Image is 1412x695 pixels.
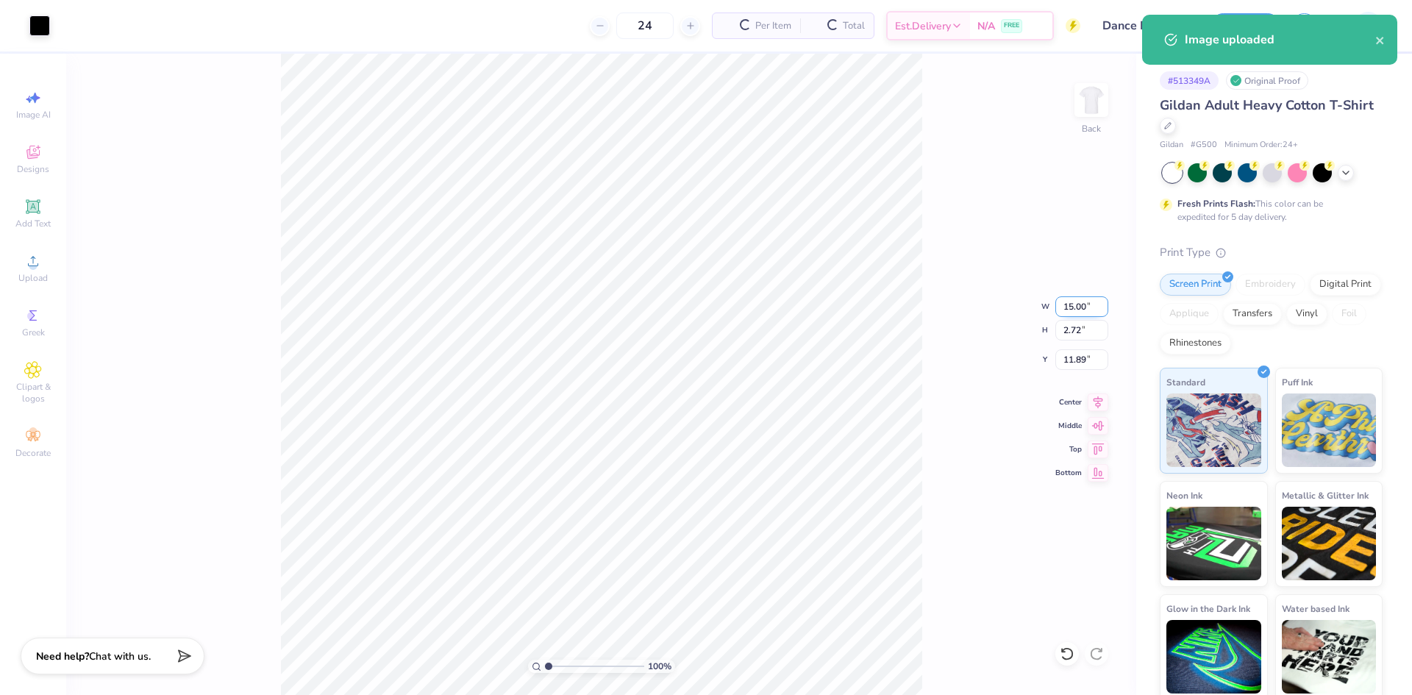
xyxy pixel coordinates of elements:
[1166,393,1261,467] img: Standard
[1055,468,1082,478] span: Bottom
[1191,139,1217,152] span: # G500
[89,649,151,663] span: Chat with us.
[895,18,951,34] span: Est. Delivery
[1282,374,1313,390] span: Puff Ink
[22,327,45,338] span: Greek
[648,660,671,673] span: 100 %
[1055,397,1082,407] span: Center
[1091,11,1199,40] input: Untitled Design
[1177,198,1255,210] strong: Fresh Prints Flash:
[1160,332,1231,354] div: Rhinestones
[1082,122,1101,135] div: Back
[1160,303,1219,325] div: Applique
[977,18,995,34] span: N/A
[1166,507,1261,580] img: Neon Ink
[1310,274,1381,296] div: Digital Print
[1166,374,1205,390] span: Standard
[755,18,791,34] span: Per Item
[1160,274,1231,296] div: Screen Print
[1226,71,1308,90] div: Original Proof
[1160,96,1374,114] span: Gildan Adult Heavy Cotton T-Shirt
[1160,244,1383,261] div: Print Type
[1004,21,1019,31] span: FREE
[1160,139,1183,152] span: Gildan
[1177,197,1358,224] div: This color can be expedited for 5 day delivery.
[1160,71,1219,90] div: # 513349A
[36,649,89,663] strong: Need help?
[17,163,49,175] span: Designs
[1185,31,1375,49] div: Image uploaded
[1282,601,1349,616] span: Water based Ink
[616,13,674,39] input: – –
[1235,274,1305,296] div: Embroidery
[1077,85,1106,115] img: Back
[1286,303,1327,325] div: Vinyl
[1282,488,1369,503] span: Metallic & Glitter Ink
[16,109,51,121] span: Image AI
[1166,620,1261,694] img: Glow in the Dark Ink
[7,381,59,404] span: Clipart & logos
[1282,507,1377,580] img: Metallic & Glitter Ink
[1375,31,1386,49] button: close
[1166,488,1202,503] span: Neon Ink
[843,18,865,34] span: Total
[1282,620,1377,694] img: Water based Ink
[1166,601,1250,616] span: Glow in the Dark Ink
[1223,303,1282,325] div: Transfers
[1224,139,1298,152] span: Minimum Order: 24 +
[15,218,51,229] span: Add Text
[1055,444,1082,455] span: Top
[18,272,48,284] span: Upload
[1055,421,1082,431] span: Middle
[1332,303,1366,325] div: Foil
[1282,393,1377,467] img: Puff Ink
[15,447,51,459] span: Decorate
